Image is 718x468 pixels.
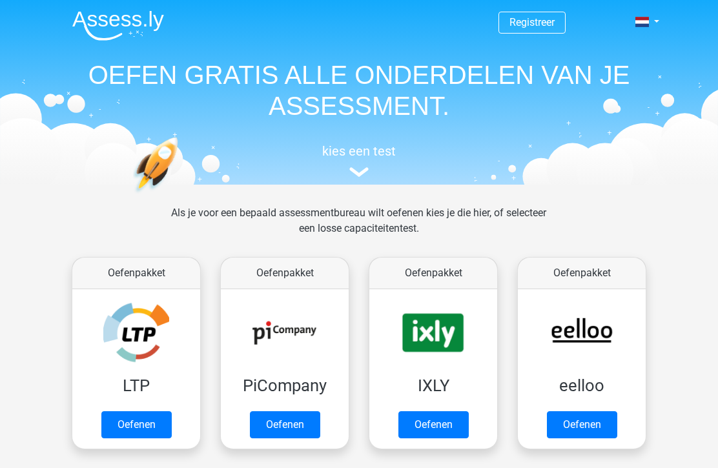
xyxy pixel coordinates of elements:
a: kies een test [62,143,656,178]
div: Als je voor een bepaald assessmentbureau wilt oefenen kies je die hier, of selecteer een losse ca... [161,205,557,252]
a: Registreer [509,16,555,28]
a: Oefenen [547,411,617,438]
img: oefenen [133,137,228,254]
a: Oefenen [250,411,320,438]
a: Oefenen [398,411,469,438]
img: Assessly [72,10,164,41]
img: assessment [349,167,369,177]
a: Oefenen [101,411,172,438]
h5: kies een test [62,143,656,159]
h1: OEFEN GRATIS ALLE ONDERDELEN VAN JE ASSESSMENT. [62,59,656,121]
